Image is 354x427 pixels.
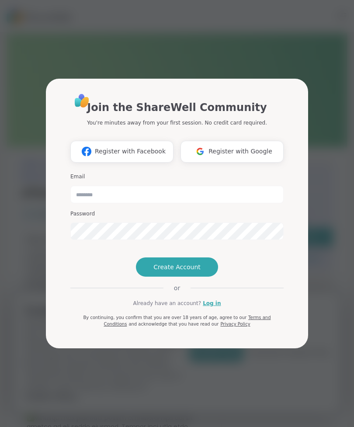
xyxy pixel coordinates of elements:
h3: Email [70,173,284,181]
p: You're minutes away from your first session. No credit card required. [87,119,267,127]
h1: Join the ShareWell Community [87,100,267,115]
a: Log in [203,299,221,307]
a: Privacy Policy [220,322,250,326]
span: or [163,284,191,292]
span: and acknowledge that you have read our [128,322,219,326]
span: Register with Google [208,147,272,156]
span: Already have an account? [133,299,201,307]
span: By continuing, you confirm that you are over 18 years of age, agree to our [83,315,246,320]
a: Terms and Conditions [104,315,271,326]
button: Create Account [136,257,218,277]
span: Register with Facebook [95,147,166,156]
img: ShareWell Logomark [192,143,208,160]
img: ShareWell Logo [72,91,92,111]
button: Register with Google [180,141,284,163]
img: ShareWell Logomark [78,143,95,160]
button: Register with Facebook [70,141,174,163]
h3: Password [70,210,284,218]
span: Create Account [153,263,201,271]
